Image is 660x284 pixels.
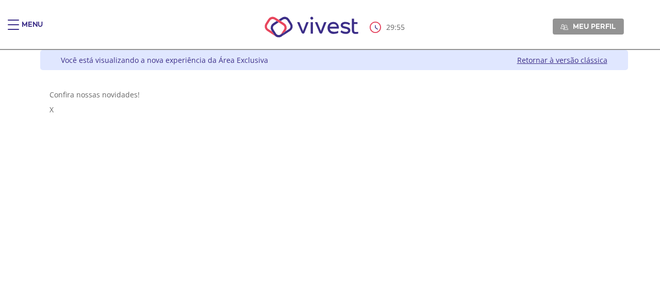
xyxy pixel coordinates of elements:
[49,105,54,114] span: X
[370,22,407,33] div: :
[386,22,394,32] span: 29
[49,90,619,99] div: Confira nossas novidades!
[573,22,616,31] span: Meu perfil
[560,23,568,31] img: Meu perfil
[61,55,268,65] div: Você está visualizando a nova experiência da Área Exclusiva
[397,22,405,32] span: 55
[553,19,624,34] a: Meu perfil
[22,20,43,40] div: Menu
[32,50,628,284] div: Vivest
[517,55,607,65] a: Retornar à versão clássica
[253,5,370,49] img: Vivest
